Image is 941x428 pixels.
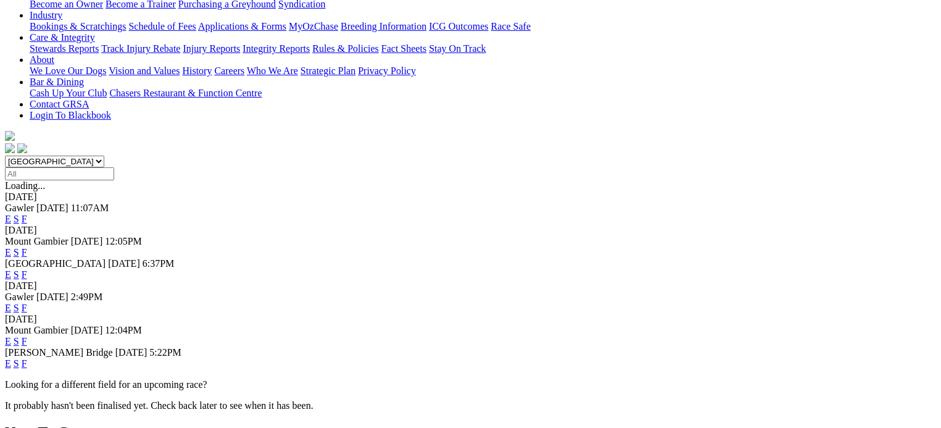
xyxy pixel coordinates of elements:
a: Who We Are [247,65,298,76]
a: F [22,303,27,313]
a: Privacy Policy [358,65,416,76]
div: [DATE] [5,225,936,236]
span: 12:04PM [105,325,142,335]
a: Integrity Reports [243,43,310,54]
a: Track Injury Rebate [101,43,180,54]
a: F [22,358,27,369]
partial: It probably hasn't been finalised yet. Check back later to see when it has been. [5,400,313,411]
a: Bar & Dining [30,77,84,87]
span: 2:49PM [71,292,103,302]
span: Loading... [5,180,45,191]
a: Stay On Track [429,43,486,54]
span: Gawler [5,203,34,213]
span: Mount Gambier [5,236,68,246]
span: [DATE] [108,258,140,269]
a: S [14,303,19,313]
span: 11:07AM [71,203,109,213]
a: E [5,303,11,313]
a: Industry [30,10,62,20]
span: [PERSON_NAME] Bridge [5,347,113,358]
span: [GEOGRAPHIC_DATA] [5,258,106,269]
div: About [30,65,936,77]
div: Care & Integrity [30,43,936,54]
span: 12:05PM [105,236,142,246]
span: [DATE] [71,325,103,335]
span: 6:37PM [143,258,175,269]
a: Vision and Values [109,65,180,76]
a: ICG Outcomes [429,21,488,31]
a: Chasers Restaurant & Function Centre [109,88,262,98]
a: Contact GRSA [30,99,89,109]
a: About [30,54,54,65]
span: [DATE] [115,347,147,358]
a: F [22,247,27,258]
a: Careers [214,65,244,76]
a: Rules & Policies [312,43,379,54]
div: [DATE] [5,314,936,325]
div: [DATE] [5,280,936,292]
a: F [22,336,27,346]
div: Industry [30,21,936,32]
a: Strategic Plan [301,65,355,76]
a: Login To Blackbook [30,110,111,120]
a: We Love Our Dogs [30,65,106,76]
span: Gawler [5,292,34,302]
a: Care & Integrity [30,32,95,43]
a: Breeding Information [341,21,426,31]
a: Bookings & Scratchings [30,21,126,31]
a: E [5,247,11,258]
a: S [14,247,19,258]
a: E [5,214,11,224]
a: E [5,336,11,346]
span: Mount Gambier [5,325,68,335]
a: S [14,358,19,369]
span: [DATE] [71,236,103,246]
span: [DATE] [36,203,68,213]
p: Looking for a different field for an upcoming race? [5,379,936,390]
a: Stewards Reports [30,43,99,54]
a: Injury Reports [183,43,240,54]
a: Race Safe [491,21,530,31]
input: Select date [5,167,114,180]
img: twitter.svg [17,143,27,153]
a: F [22,214,27,224]
div: Bar & Dining [30,88,936,99]
a: F [22,269,27,280]
div: [DATE] [5,191,936,203]
img: facebook.svg [5,143,15,153]
a: Cash Up Your Club [30,88,107,98]
a: Schedule of Fees [128,21,196,31]
a: S [14,336,19,346]
a: E [5,269,11,280]
a: History [182,65,212,76]
a: S [14,214,19,224]
a: MyOzChase [289,21,338,31]
img: logo-grsa-white.png [5,131,15,141]
a: Fact Sheets [381,43,426,54]
span: 5:22PM [149,347,181,358]
a: Applications & Forms [198,21,286,31]
a: S [14,269,19,280]
a: E [5,358,11,369]
span: [DATE] [36,292,68,302]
